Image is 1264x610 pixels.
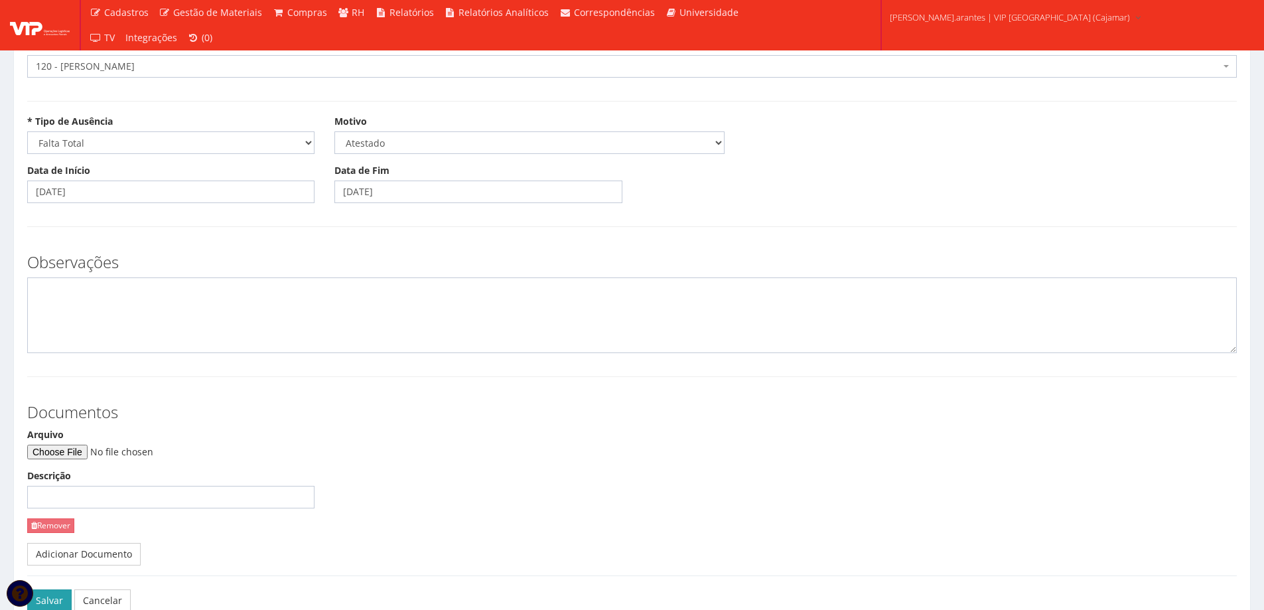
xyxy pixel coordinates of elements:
[352,6,364,19] span: RH
[36,60,1220,73] span: 120 - ALEXSANDRO DE PAULA SILVA
[27,543,141,566] a: Adicionar Documento
[574,6,655,19] span: Correspondências
[287,6,327,19] span: Compras
[104,31,115,44] span: TV
[27,115,113,128] label: * Tipo de Ausência
[890,11,1130,24] span: [PERSON_NAME].arantes | VIP [GEOGRAPHIC_DATA] (Cajamar)
[27,164,90,177] label: Data de Início
[458,6,549,19] span: Relatórios Analíticos
[389,6,434,19] span: Relatórios
[27,254,1237,271] h3: Observações
[27,55,1237,78] span: 120 - ALEXSANDRO DE PAULA SILVA
[27,469,71,483] label: Descrição
[104,6,149,19] span: Cadastros
[679,6,738,19] span: Universidade
[84,25,120,50] a: TV
[10,15,70,35] img: logo
[182,25,218,50] a: (0)
[202,31,212,44] span: (0)
[334,164,389,177] label: Data de Fim
[27,518,74,532] a: Remover
[120,25,182,50] a: Integrações
[27,404,1237,421] h3: Documentos
[27,428,64,441] label: Arquivo
[173,6,262,19] span: Gestão de Materiais
[334,115,367,128] label: Motivo
[125,31,177,44] span: Integrações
